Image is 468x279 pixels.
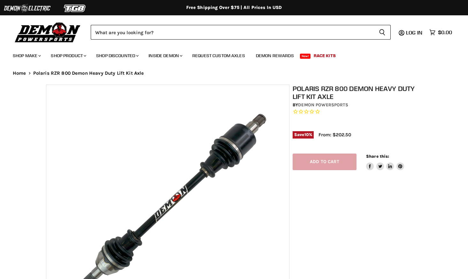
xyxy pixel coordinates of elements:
[144,49,186,62] a: Inside Demon
[300,54,311,59] span: New!
[13,71,26,76] a: Home
[3,2,51,14] img: Demon Electric Logo 2
[293,109,426,115] span: Rated 0.0 out of 5 stars 0 reviews
[8,47,450,62] ul: Main menu
[33,71,144,76] span: Polaris RZR 800 Demon Heavy Duty Lift Kit Axle
[304,132,309,137] span: 10
[251,49,299,62] a: Demon Rewards
[366,154,404,170] aside: Share this:
[46,49,90,62] a: Shop Product
[91,49,142,62] a: Shop Discounted
[406,29,422,36] span: Log in
[318,132,351,138] span: From: $202.50
[293,131,314,138] span: Save %
[426,28,455,37] a: $0.00
[293,85,426,101] h1: Polaris RZR 800 Demon Heavy Duty Lift Kit Axle
[403,30,426,35] a: Log in
[309,49,341,62] a: Race Kits
[91,25,391,40] form: Product
[91,25,374,40] input: Search
[366,154,389,159] span: Share this:
[13,21,83,43] img: Demon Powersports
[293,102,426,109] div: by
[438,29,452,35] span: $0.00
[374,25,391,40] button: Search
[188,49,250,62] a: Request Custom Axles
[51,2,99,14] img: TGB Logo 2
[8,49,45,62] a: Shop Make
[298,102,348,108] a: Demon Powersports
